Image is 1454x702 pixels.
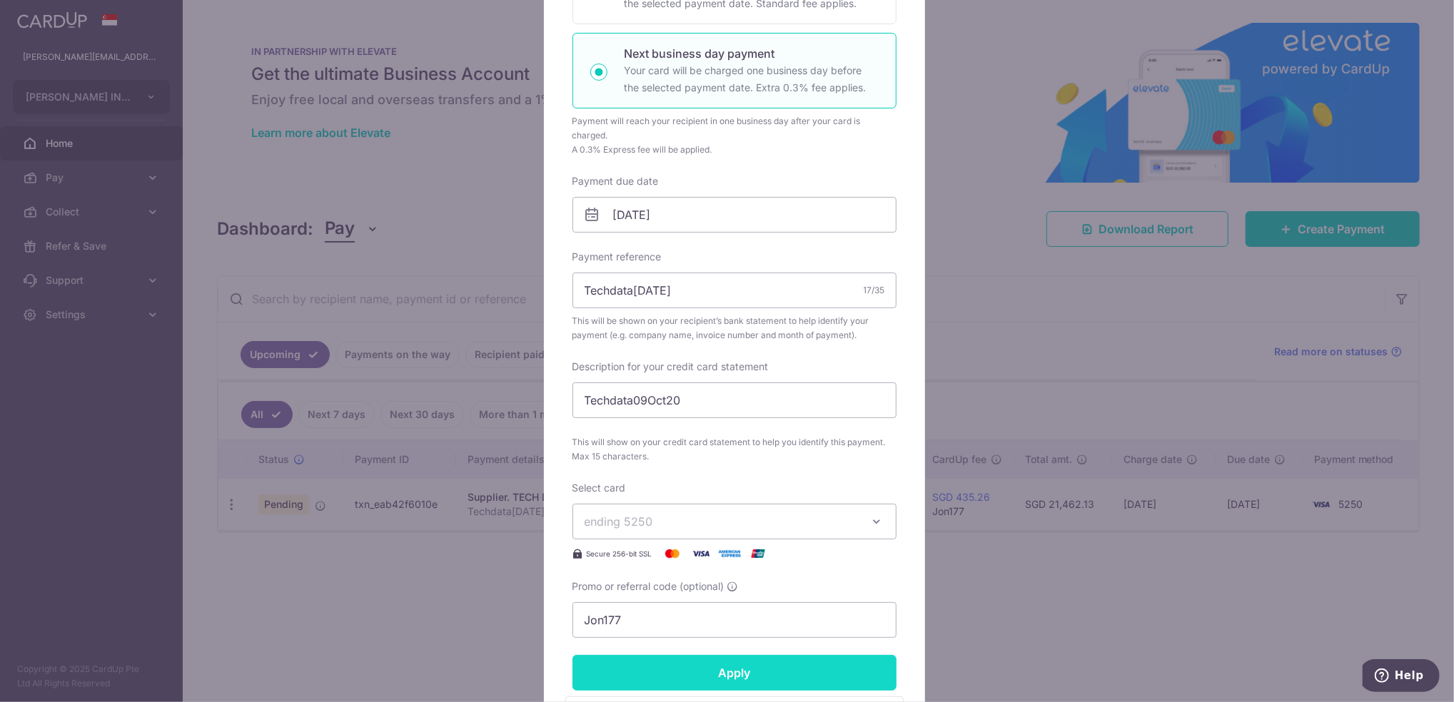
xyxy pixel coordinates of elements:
img: Visa [687,545,715,562]
div: A 0.3% Express fee will be applied. [572,143,897,157]
img: Mastercard [658,545,687,562]
label: Description for your credit card statement [572,360,769,374]
img: American Express [715,545,744,562]
p: Your card will be charged one business day before the selected payment date. Extra 0.3% fee applies. [625,62,879,96]
span: This will be shown on your recipient’s bank statement to help identify your payment (e.g. company... [572,314,897,342]
button: ending 5250 [572,504,897,539]
span: Promo or referral code (optional) [572,579,725,594]
iframe: Opens a widget where you can find more information [1363,659,1440,695]
div: Payment will reach your recipient in one business day after your card is charged. [572,114,897,143]
span: Secure 256-bit SSL [587,548,652,559]
label: Select card [572,481,626,495]
span: This will show on your credit card statement to help you identify this payment. Max 15 characters. [572,435,897,464]
label: Payment reference [572,250,662,264]
p: Next business day payment [625,45,879,62]
label: Payment due date [572,174,659,188]
span: ending 5250 [585,514,653,529]
input: Apply [572,655,897,691]
div: 17/35 [864,283,885,297]
input: DD / MM / YYYY [572,197,897,233]
img: UnionPay [744,545,772,562]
